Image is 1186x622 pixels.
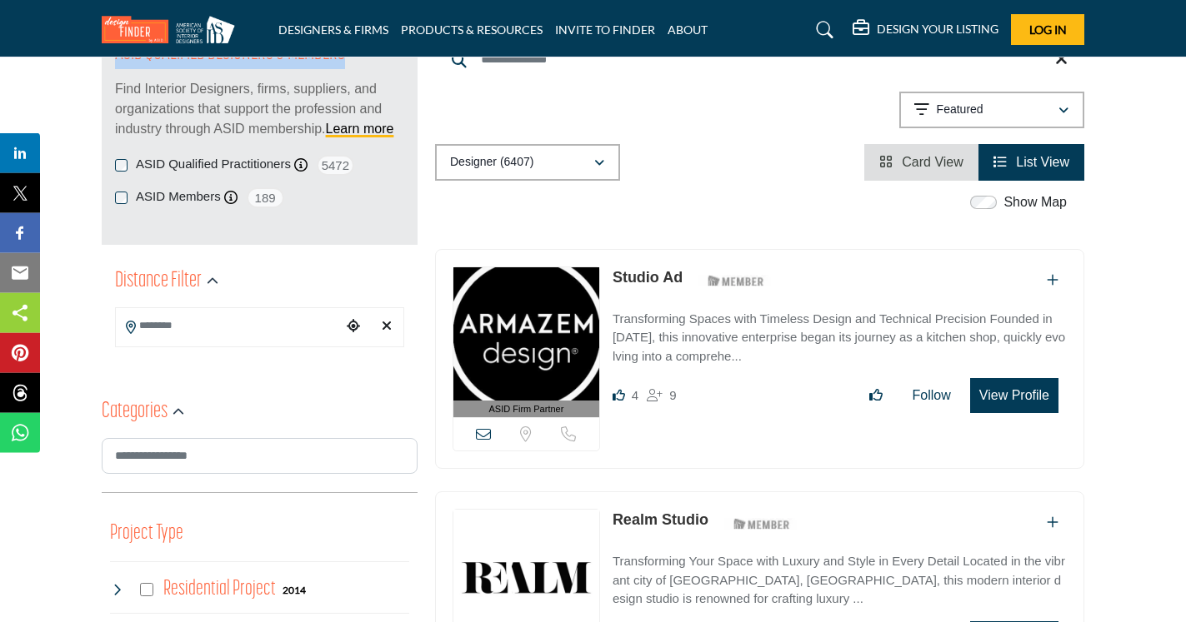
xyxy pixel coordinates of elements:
label: ASID Qualified Practitioners [136,155,291,174]
a: INVITE TO FINDER [555,22,655,37]
a: PRODUCTS & RESOURCES [401,22,543,37]
button: Project Type [110,518,183,550]
p: Realm Studio [613,509,708,531]
label: Show Map [1003,192,1067,212]
span: 9 [669,388,676,402]
img: ASID Members Badge Icon [724,513,799,534]
a: Realm Studio [613,511,708,528]
li: List View [978,144,1084,181]
span: ASID Firm Partner [489,402,564,416]
a: ABOUT [668,22,708,37]
img: ASID Members Badge Icon [698,271,773,291]
span: 5472 [317,155,354,176]
span: 189 [247,187,284,208]
p: Transforming Your Space with Luxury and Style in Every Detail Located in the vibrant city of [GEO... [613,552,1067,609]
label: ASID Members [136,187,221,207]
a: DESIGNERS & FIRMS [278,22,388,37]
button: Log In [1011,14,1084,45]
a: Learn more [326,122,394,136]
p: Designer (6407) [450,154,533,171]
span: Card View [902,155,963,169]
a: View Card [879,155,963,169]
img: Studio Ad [453,267,599,401]
div: Choose your current location [341,309,366,345]
a: Transforming Spaces with Timeless Design and Technical Precision Founded in [DATE], this innovati... [613,300,1067,366]
input: Search Category [102,438,418,474]
a: Add To List [1047,273,1058,287]
span: List View [1016,155,1069,169]
p: Studio Ad [613,266,683,289]
a: Transforming Your Space with Luxury and Style in Every Detail Located in the vibrant city of [GEO... [613,542,1067,609]
h2: Categories [102,397,168,427]
p: Featured [937,102,983,118]
i: Likes [613,389,625,401]
input: Search Location [116,310,341,342]
span: 4 [632,388,638,402]
div: Clear search location [374,309,399,345]
p: Transforming Spaces with Timeless Design and Technical Precision Founded in [DATE], this innovati... [613,310,1067,366]
a: Search [800,17,844,43]
input: ASID Qualified Practitioners checkbox [115,159,128,172]
div: DESIGN YOUR LISTING [853,20,998,40]
a: ASID Firm Partner [453,267,599,418]
button: Featured [899,92,1084,128]
p: Find Interior Designers, firms, suppliers, and organizations that support the profession and indu... [115,79,404,139]
h2: Distance Filter [115,266,202,296]
h4: Residential Project: Types of projects range from simple residential renovations to highly comple... [163,575,276,604]
input: Select Residential Project checkbox [140,583,153,596]
button: Designer (6407) [435,144,620,181]
input: Search Keyword [435,39,1084,79]
a: View List [993,155,1069,169]
b: 2014 [283,585,306,596]
button: View Profile [970,378,1058,413]
button: Follow [902,379,962,412]
li: Card View [864,144,978,181]
div: Followers [647,386,676,406]
a: Add To List [1047,515,1058,530]
span: Log In [1029,22,1067,37]
button: Like listing [858,379,893,412]
div: 2014 Results For Residential Project [283,582,306,597]
img: Site Logo [102,16,243,43]
h5: DESIGN YOUR LISTING [877,22,998,37]
input: ASID Members checkbox [115,192,128,204]
a: Studio Ad [613,269,683,286]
